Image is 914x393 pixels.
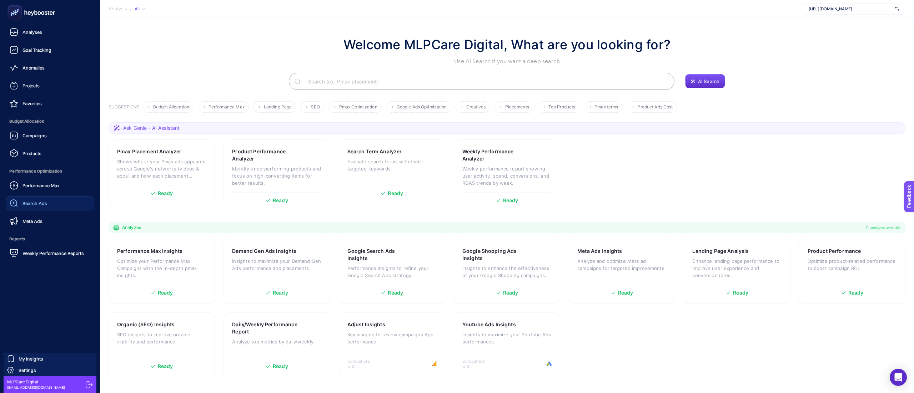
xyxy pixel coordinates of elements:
span: Anomalies [22,65,45,71]
p: Insights to maximize your Youtube Ads performances. [462,331,552,345]
p: Shows where your Pmax ads appeared across Google's networks (videos & apps) and how each placemen... [117,158,206,179]
span: Ready [848,290,864,295]
span: Ready [158,191,173,196]
span: Weekly Performance Reports [22,250,84,256]
a: Goal Tracking [6,43,94,57]
span: Placements [505,104,529,110]
a: Organic (SEO) InsightsSEO insights to improve organic visibility and performance.Ready [109,312,215,377]
h3: Performance Max Insights [117,247,182,255]
span: [EMAIL_ADDRESS][DOMAIN_NAME] [7,385,65,390]
a: Meta Ads InsightsAnalyze and optimize Meta ad campaigns for targeted improvements.Ready [569,239,675,304]
h3: Organic (SEO) Insights [117,321,175,328]
p: Use AI Search if you want a deep search [343,57,671,66]
a: My Insights [4,353,96,364]
h3: Weekly Performance Analyzer [462,148,529,162]
span: Performance Max [22,183,60,188]
a: Google Search Ads InsightsPerformance insights to refine your Google Search Ads strategy.Ready [339,239,445,304]
span: / [130,6,132,11]
p: Insights to enhance the effectiveness of your Google Shopping campaigns. [462,265,552,279]
span: Ready [503,290,518,295]
span: Pmax Optimization [339,104,377,110]
p: Weekly performance report showing user activity, spend, conversions, and ROAS trends by week. [462,165,552,187]
div: All [135,6,145,12]
a: Landing Page AnalysisEnhance landing page performance to improve user experience and conversion r... [684,239,790,304]
a: Meta Ads [6,214,94,228]
p: Key insights to review campaigns App performance [347,331,437,345]
span: Ready [158,290,173,295]
span: Compatible with: [347,359,380,369]
span: Products [22,150,41,156]
a: Weekly Performance Reports [6,246,94,260]
span: AI Search [698,78,719,84]
span: [URL][DOMAIN_NAME] [809,6,892,12]
h3: Youtube Ads Insights [462,321,516,328]
span: Compatible with: [462,359,494,369]
span: Reports [6,232,94,246]
span: Analyses [22,29,42,35]
p: Analyze top metrics by daily/weekly. [232,338,321,345]
h3: Demand Gen Ads Insights [232,247,296,255]
a: Google Shopping Ads InsightsInsights to enhance the effectiveness of your Google Shopping campaig... [454,239,560,304]
a: Projects [6,78,94,93]
p: SEO insights to improve organic visibility and performance. [117,331,206,345]
span: SEO [311,104,320,110]
span: Ready [618,290,633,295]
a: Performance Max [6,178,94,193]
span: Projects [22,83,40,88]
span: Analysis [109,6,127,12]
span: Campaigns [22,133,47,138]
a: Favorites [6,96,94,111]
span: Creatives [466,104,486,110]
a: Campaigns [6,128,94,143]
span: Ready [273,198,288,203]
button: AI Search [685,74,725,88]
span: Ready [273,364,288,369]
span: Top Products [548,104,575,110]
h3: Search Term Analyzer [347,148,402,155]
span: 11 analyzes available [866,225,901,230]
span: Budget Allocation [153,104,189,110]
a: Product PerformanceOptimize product-related performance to boost campaign ROI.Ready [799,239,905,304]
span: Feedback [4,2,27,8]
h3: Daily/Weekly Performance Report [232,321,300,335]
span: Goal Tracking [22,47,51,53]
h3: Landing Page Analysis [692,247,749,255]
span: Google Ads Optimization [397,104,447,110]
a: Weekly Performance AnalyzerWeekly performance report showing user activity, spend, conversions, a... [454,139,560,204]
span: Favorites [22,101,42,106]
span: Settings [19,367,36,373]
a: Product Performance AnalyzerIdentify underperforming products and focus on high-converting items ... [224,139,330,204]
a: Demand Gen Ads InsightsInsights to maximize your Demand Gen Ads performance and placements.Ready [224,239,330,304]
div: Open Intercom Messenger [890,369,907,386]
input: Search [302,71,669,91]
p: Optimize product-related performance to boost campaign ROI. [808,257,897,272]
span: Ready [388,290,403,295]
a: Search Term AnalyzerEvaluate search terms with their targeted keywordsReady [339,139,445,204]
a: Analyses [6,25,94,39]
a: Daily/Weekly Performance ReportAnalyze top metrics by daily/weekly.Ready [224,312,330,377]
span: Ready [503,198,518,203]
span: Ready [733,290,748,295]
span: Budget Allocation [6,114,94,128]
p: Enhance landing page performance to improve user experience and conversion rates. [692,257,782,279]
p: Analyze and optimize Meta ad campaigns for targeted improvements. [577,257,667,272]
span: Ready [158,364,173,369]
span: Landing Page [264,104,292,110]
p: Optimize your Performance Max Campaigns with the in-depth pmax insights. [117,257,206,279]
span: Meta Ads [22,218,42,224]
span: Performance Optimization [6,164,94,178]
h3: Google Shopping Ads Insights [462,247,529,262]
a: Adjust InsightsKey insights to review campaigns App performanceCompatible with: [339,312,445,377]
p: Identify underperforming products and focus on high-converting items for better results. [232,165,321,187]
span: Ask Genie - AI Assistant [123,124,180,132]
h3: SUGGESTIONS [109,104,140,113]
a: Anomalies [6,61,94,75]
h1: Welcome MLPCare Digital, What are you looking for? [343,35,671,54]
span: Product Ads Cost [637,104,673,110]
p: Evaluate search terms with their targeted keywords [347,158,437,172]
p: Performance insights to refine your Google Search Ads strategy. [347,265,437,279]
span: Analyzes [122,225,141,230]
h3: Adjust Insights [347,321,385,328]
p: Insights to maximize your Demand Gen Ads performance and placements. [232,257,321,272]
span: My Insights [19,356,43,362]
